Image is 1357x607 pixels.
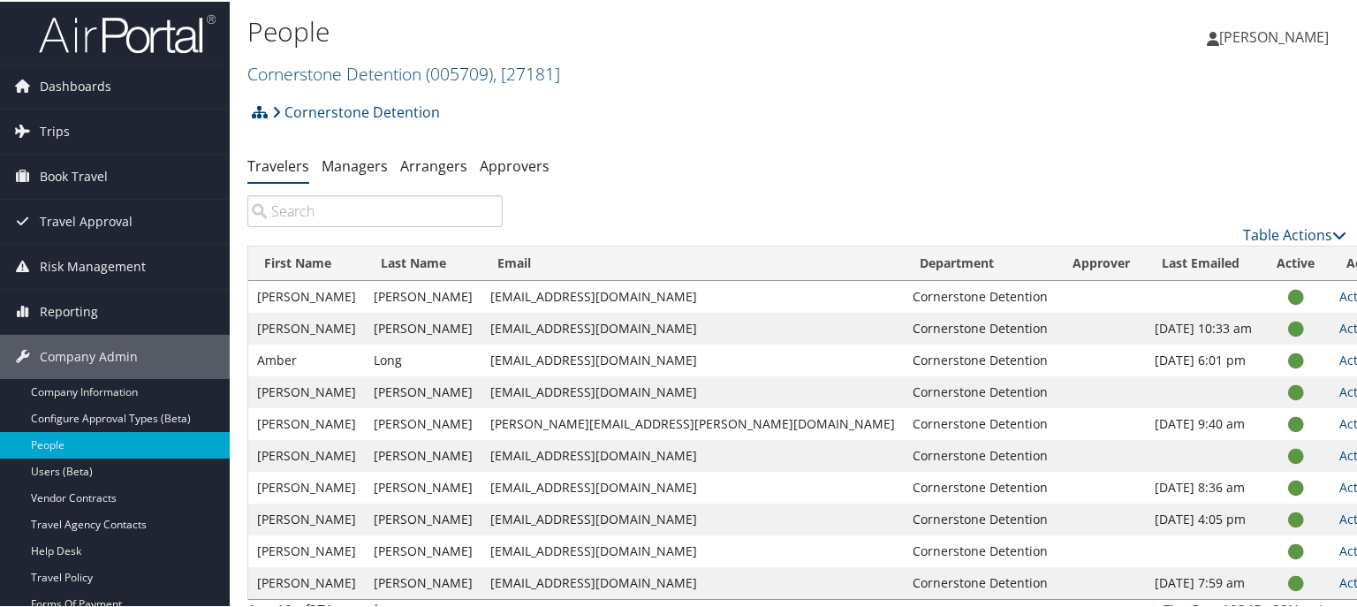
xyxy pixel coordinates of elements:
[248,406,365,438] td: [PERSON_NAME]
[1261,245,1330,279] th: Active: activate to sort column ascending
[904,502,1057,534] td: Cornerstone Detention
[39,11,216,53] img: airportal-logo.png
[1146,565,1261,597] td: [DATE] 7:59 am
[248,470,365,502] td: [PERSON_NAME]
[365,343,481,375] td: Long
[248,502,365,534] td: [PERSON_NAME]
[481,406,904,438] td: [PERSON_NAME][EMAIL_ADDRESS][PERSON_NAME][DOMAIN_NAME]
[365,406,481,438] td: [PERSON_NAME]
[493,60,560,84] span: , [ 27181 ]
[248,343,365,375] td: Amber
[400,155,467,174] a: Arrangers
[365,438,481,470] td: [PERSON_NAME]
[904,245,1057,279] th: Department: activate to sort column ascending
[322,155,388,174] a: Managers
[480,155,550,174] a: Approvers
[1146,470,1261,502] td: [DATE] 8:36 am
[481,343,904,375] td: [EMAIL_ADDRESS][DOMAIN_NAME]
[481,245,904,279] th: Email: activate to sort column ascending
[481,279,904,311] td: [EMAIL_ADDRESS][DOMAIN_NAME]
[365,534,481,565] td: [PERSON_NAME]
[248,565,365,597] td: [PERSON_NAME]
[365,565,481,597] td: [PERSON_NAME]
[365,279,481,311] td: [PERSON_NAME]
[1219,26,1329,45] span: [PERSON_NAME]
[426,60,493,84] span: ( 005709 )
[365,245,481,279] th: Last Name: activate to sort column ascending
[248,279,365,311] td: [PERSON_NAME]
[1146,245,1261,279] th: Last Emailed: activate to sort column ascending
[481,534,904,565] td: [EMAIL_ADDRESS][DOMAIN_NAME]
[248,375,365,406] td: [PERSON_NAME]
[1146,343,1261,375] td: [DATE] 6:01 pm
[248,438,365,470] td: [PERSON_NAME]
[365,502,481,534] td: [PERSON_NAME]
[481,565,904,597] td: [EMAIL_ADDRESS][DOMAIN_NAME]
[40,198,133,242] span: Travel Approval
[481,502,904,534] td: [EMAIL_ADDRESS][DOMAIN_NAME]
[481,375,904,406] td: [EMAIL_ADDRESS][DOMAIN_NAME]
[1057,245,1146,279] th: Approver
[365,375,481,406] td: [PERSON_NAME]
[1207,9,1346,62] a: [PERSON_NAME]
[40,108,70,152] span: Trips
[1146,311,1261,343] td: [DATE] 10:33 am
[248,311,365,343] td: [PERSON_NAME]
[481,311,904,343] td: [EMAIL_ADDRESS][DOMAIN_NAME]
[40,153,108,197] span: Book Travel
[365,470,481,502] td: [PERSON_NAME]
[904,279,1057,311] td: Cornerstone Detention
[904,343,1057,375] td: Cornerstone Detention
[40,243,146,287] span: Risk Management
[40,63,111,107] span: Dashboards
[248,534,365,565] td: [PERSON_NAME]
[247,193,503,225] input: Search
[247,11,980,49] h1: People
[904,311,1057,343] td: Cornerstone Detention
[247,60,560,84] a: Cornerstone Detention
[1146,406,1261,438] td: [DATE] 9:40 am
[1243,224,1346,243] a: Table Actions
[904,438,1057,470] td: Cornerstone Detention
[481,470,904,502] td: [EMAIL_ADDRESS][DOMAIN_NAME]
[365,311,481,343] td: [PERSON_NAME]
[40,333,138,377] span: Company Admin
[1146,502,1261,534] td: [DATE] 4:05 pm
[904,406,1057,438] td: Cornerstone Detention
[40,288,98,332] span: Reporting
[904,470,1057,502] td: Cornerstone Detention
[904,375,1057,406] td: Cornerstone Detention
[904,534,1057,565] td: Cornerstone Detention
[481,438,904,470] td: [EMAIL_ADDRESS][DOMAIN_NAME]
[248,245,365,279] th: First Name: activate to sort column ascending
[904,565,1057,597] td: Cornerstone Detention
[272,93,440,128] a: Cornerstone Detention
[247,155,309,174] a: Travelers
